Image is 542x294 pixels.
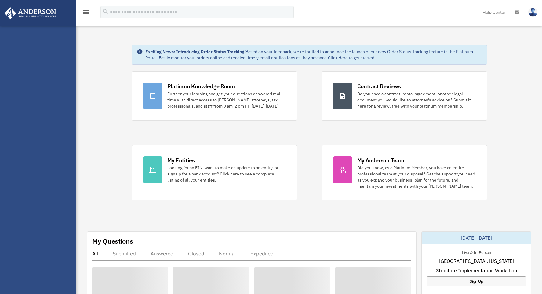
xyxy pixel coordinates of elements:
div: My Questions [92,237,133,246]
a: Contract Reviews Do you have a contract, rental agreement, or other legal document you would like... [322,71,487,121]
a: Click Here to get started! [328,55,376,61]
div: Submitted [113,251,136,257]
div: Platinum Knowledge Room [167,83,235,90]
strong: Exciting News: Introducing Order Status Tracking! [145,49,246,54]
a: Platinum Knowledge Room Further your learning and get your questions answered real-time with dire... [132,71,297,121]
div: My Anderson Team [357,156,404,164]
div: Further your learning and get your questions answered real-time with direct access to [PERSON_NAM... [167,91,286,109]
span: Structure Implementation Workshop [436,267,517,274]
a: My Entities Looking for an EIN, want to make an update to an entity, or sign up for a bank accoun... [132,145,297,200]
div: Answered [151,251,173,257]
div: Normal [219,251,236,257]
div: Looking for an EIN, want to make an update to an entity, or sign up for a bank account? Click her... [167,165,286,183]
i: menu [82,9,90,16]
div: Based on your feedback, we're thrilled to announce the launch of our new Order Status Tracking fe... [145,49,482,61]
img: User Pic [528,8,537,17]
div: [DATE]-[DATE] [422,232,531,244]
div: Expedited [250,251,274,257]
div: Did you know, as a Platinum Member, you have an entire professional team at your disposal? Get th... [357,165,476,189]
div: My Entities [167,156,195,164]
span: [GEOGRAPHIC_DATA], [US_STATE] [439,257,514,265]
div: Do you have a contract, rental agreement, or other legal document you would like an attorney's ad... [357,91,476,109]
div: Closed [188,251,204,257]
a: menu [82,11,90,16]
a: My Anderson Team Did you know, as a Platinum Member, you have an entire professional team at your... [322,145,487,200]
img: Anderson Advisors Platinum Portal [3,7,58,19]
div: All [92,251,98,257]
div: Contract Reviews [357,83,401,90]
a: Sign Up [427,276,526,286]
div: Live & In-Person [457,249,496,255]
i: search [102,8,109,15]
